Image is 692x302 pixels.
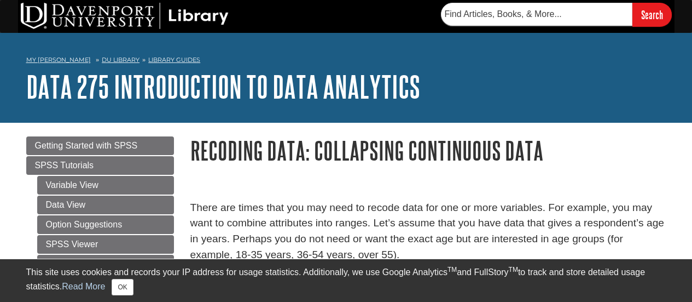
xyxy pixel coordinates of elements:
a: SPSS Tutorials [26,156,174,175]
h1: Recoding Data: Collapsing Continuous Data [190,136,666,164]
a: Library Guides [148,56,200,64]
div: This site uses cookies and records your IP address for usage statistics. Additionally, we use Goo... [26,266,666,295]
button: Close [112,279,133,295]
sup: TM [509,266,518,273]
a: DU Library [102,56,139,64]
a: Option Suggestions [37,215,174,234]
p: There are times that you may need to recode data for one or more variables. For example, you may ... [190,200,666,263]
sup: TM [447,266,457,273]
a: Variable View [37,176,174,195]
a: My [PERSON_NAME] [26,55,91,65]
nav: breadcrumb [26,53,666,70]
input: Find Articles, Books, & More... [441,3,632,26]
a: DATA 275 Introduction to Data Analytics [26,70,420,104]
span: Getting Started with SPSS [35,141,138,150]
span: SPSS Tutorials [35,161,94,170]
img: DU Library [21,3,229,29]
a: Entering Data [37,255,174,273]
form: Searches DU Library's articles, books, and more [441,3,672,26]
a: Getting Started with SPSS [26,136,174,155]
input: Search [632,3,672,26]
a: SPSS Viewer [37,235,174,254]
a: Data View [37,196,174,214]
a: Read More [62,282,105,291]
